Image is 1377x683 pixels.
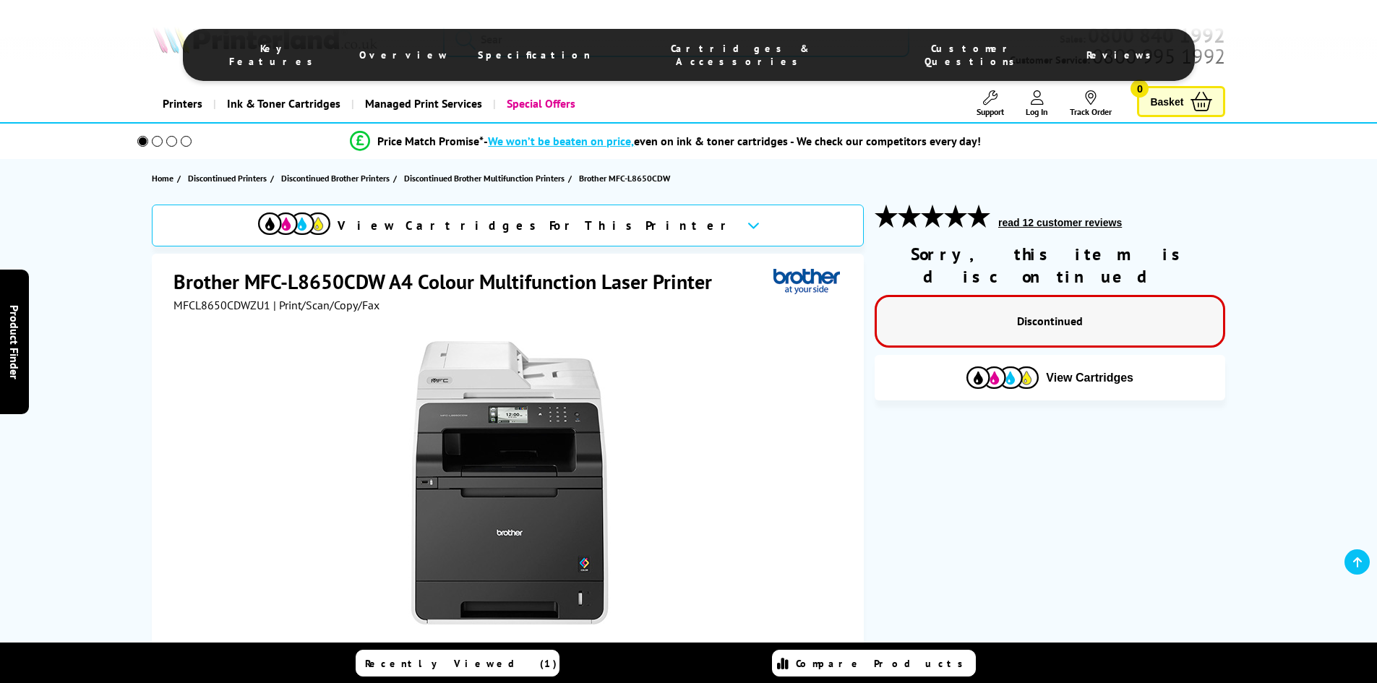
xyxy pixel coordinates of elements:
[619,42,861,68] span: Cartridges & Accessories
[579,171,674,186] a: Brother MFC-L8650CDW
[152,171,173,186] span: Home
[351,85,493,122] a: Managed Print Services
[1070,90,1112,117] a: Track Order
[359,48,449,61] span: Overview
[488,134,634,148] span: We won’t be beaten on price,
[891,312,1209,331] p: Discontinued
[219,42,331,68] span: Key Features
[377,134,484,148] span: Price Match Promise*
[227,85,340,122] span: Ink & Toner Cartridges
[1046,371,1133,385] span: View Cartridges
[977,90,1004,117] a: Support
[1150,92,1183,111] span: Basket
[281,171,393,186] a: Discontinued Brother Printers
[273,298,379,312] span: | Print/Scan/Copy/Fax
[365,657,557,670] span: Recently Viewed (1)
[478,48,591,61] span: Specification
[404,171,565,186] span: Discontinued Brother Multifunction Printers
[966,366,1039,389] img: Cartridges
[493,85,586,122] a: Special Offers
[977,106,1004,117] span: Support
[1026,90,1048,117] a: Log In
[173,268,726,295] h1: Brother MFC-L8650CDW A4 Colour Multifunction Laser Printer
[404,171,568,186] a: Discontinued Brother Multifunction Printers
[994,216,1126,229] button: read 12 customer reviews
[773,268,840,295] img: Brother
[356,650,559,676] a: Recently Viewed (1)
[1026,106,1048,117] span: Log In
[118,129,1214,154] li: modal_Promise
[188,171,267,186] span: Discontinued Printers
[1086,48,1159,61] span: Reviews
[281,171,390,186] span: Discontinued Brother Printers
[258,212,330,235] img: View Cartridges
[152,171,177,186] a: Home
[7,304,22,379] span: Product Finder
[188,171,270,186] a: Discontinued Printers
[173,298,270,312] span: MFCL8650CDWZU1
[484,134,981,148] div: - even on ink & toner cartridges - We check our competitors every day!
[875,243,1225,288] div: Sorry, this item is discontinued
[890,42,1057,68] span: Customer Questions
[1137,86,1225,117] a: Basket 0
[338,218,735,233] span: View Cartridges For This Printer
[796,657,971,670] span: Compare Products
[579,171,670,186] span: Brother MFC-L8650CDW
[368,341,651,624] img: Brother MFC-L8650CDW
[152,85,213,122] a: Printers
[213,85,351,122] a: Ink & Toner Cartridges
[772,650,976,676] a: Compare Products
[1131,80,1149,98] span: 0
[885,366,1214,390] button: View Cartridges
